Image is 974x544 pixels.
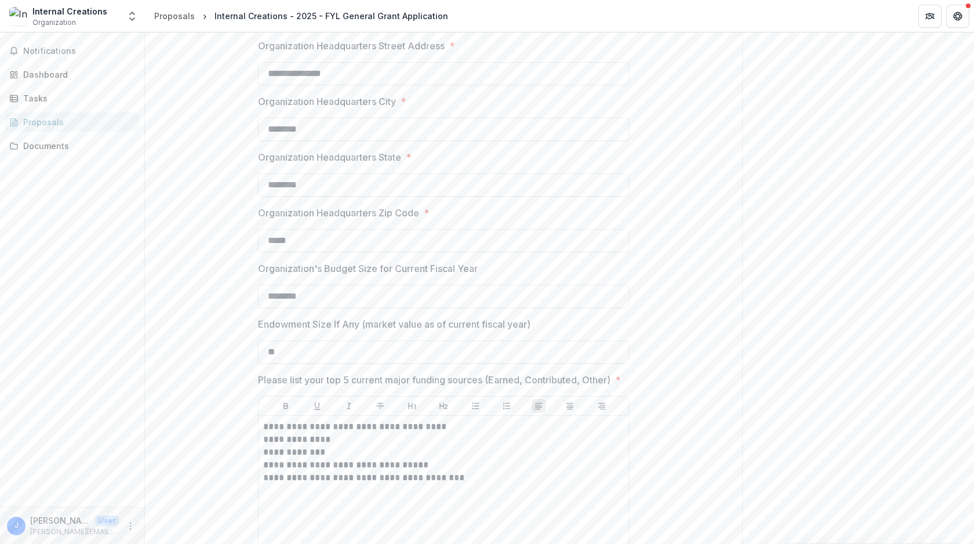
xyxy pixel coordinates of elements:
[123,519,137,533] button: More
[500,399,514,413] button: Ordered List
[310,399,324,413] button: Underline
[5,136,140,155] a: Documents
[5,113,140,132] a: Proposals
[23,68,130,81] div: Dashboard
[124,5,140,28] button: Open entity switcher
[563,399,577,413] button: Align Center
[30,514,90,527] p: [PERSON_NAME][EMAIL_ADDRESS][DOMAIN_NAME]
[258,262,478,275] p: Organization's Budget Size for Current Fiscal Year
[405,399,419,413] button: Heading 1
[32,17,76,28] span: Organization
[150,8,199,24] a: Proposals
[215,10,448,22] div: Internal Creations - 2025 - FYL General Grant Application
[373,399,387,413] button: Strike
[23,140,130,152] div: Documents
[258,95,396,108] p: Organization Headquarters City
[946,5,969,28] button: Get Help
[5,89,140,108] a: Tasks
[342,399,356,413] button: Italicize
[258,373,610,387] p: Please list your top 5 current major funding sources (Earned, Contributed, Other)
[468,399,482,413] button: Bullet List
[14,522,19,530] div: jeremy.mock@internalcreations.org
[279,399,293,413] button: Bold
[23,46,135,56] span: Notifications
[258,39,445,53] p: Organization Headquarters Street Address
[437,399,450,413] button: Heading 2
[918,5,942,28] button: Partners
[532,399,546,413] button: Align Left
[258,206,419,220] p: Organization Headquarters Zip Code
[595,399,609,413] button: Align Right
[30,527,119,537] p: [PERSON_NAME][EMAIL_ADDRESS][DOMAIN_NAME]
[154,10,195,22] div: Proposals
[258,150,401,164] p: Organization Headquarters State
[23,92,130,104] div: Tasks
[258,317,530,331] p: Endowment Size If Any (market value as of current fiscal year)
[32,5,107,17] div: Internal Creations
[95,516,119,526] p: User
[23,116,130,128] div: Proposals
[5,65,140,84] a: Dashboard
[9,7,28,26] img: Internal Creations
[5,42,140,60] button: Notifications
[150,8,453,24] nav: breadcrumb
